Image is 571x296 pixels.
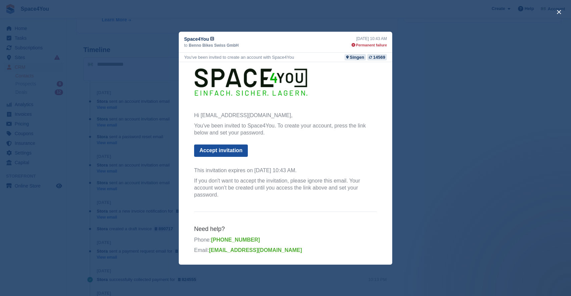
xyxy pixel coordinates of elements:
img: icon-info-grey-7440780725fd019a000dd9b08b2336e03edf1995a4989e88bcd33f0948082b44.svg [210,37,214,41]
div: You've been invited to create an account with Space4You [184,54,294,60]
p: This invitation expires on [DATE] 10:43 AM. [15,105,198,112]
span: Benno Bikes Swiss GmbH [189,42,238,48]
span: to [184,42,187,48]
p: If you don't want to accept the invitation, please ignore this email. Your account won't be creat... [15,115,198,136]
button: close [554,7,564,17]
span: Space4You [184,36,209,42]
h6: Need help? [15,163,198,171]
div: [DATE] 10:43 AM [352,36,387,42]
a: 14569 [367,54,387,60]
p: Phone: [15,175,198,182]
img: Space4You Logo [15,6,129,34]
a: [EMAIL_ADDRESS][DOMAIN_NAME] [30,185,123,191]
div: Permanent failure [352,42,387,48]
a: Singen [345,54,366,60]
p: You've been invited to Space4You. To create your account, press the link below and set your passw... [15,60,198,74]
p: Hi [EMAIL_ADDRESS][DOMAIN_NAME], [15,50,198,57]
a: Accept invitation [15,82,69,95]
div: Singen [350,54,364,60]
p: Email: [15,185,198,192]
a: [PHONE_NUMBER] [32,175,81,181]
div: 14569 [373,54,385,60]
